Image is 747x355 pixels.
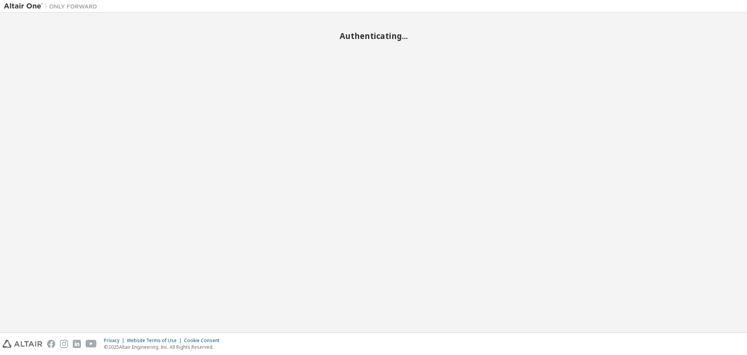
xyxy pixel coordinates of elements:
img: youtube.svg [86,340,97,348]
div: Cookie Consent [184,337,224,344]
div: Privacy [104,337,127,344]
img: altair_logo.svg [2,340,42,348]
h2: Authenticating... [4,31,743,41]
img: Altair One [4,2,101,10]
img: facebook.svg [47,340,55,348]
p: © 2025 Altair Engineering, Inc. All Rights Reserved. [104,344,224,350]
img: instagram.svg [60,340,68,348]
div: Website Terms of Use [127,337,184,344]
img: linkedin.svg [73,340,81,348]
